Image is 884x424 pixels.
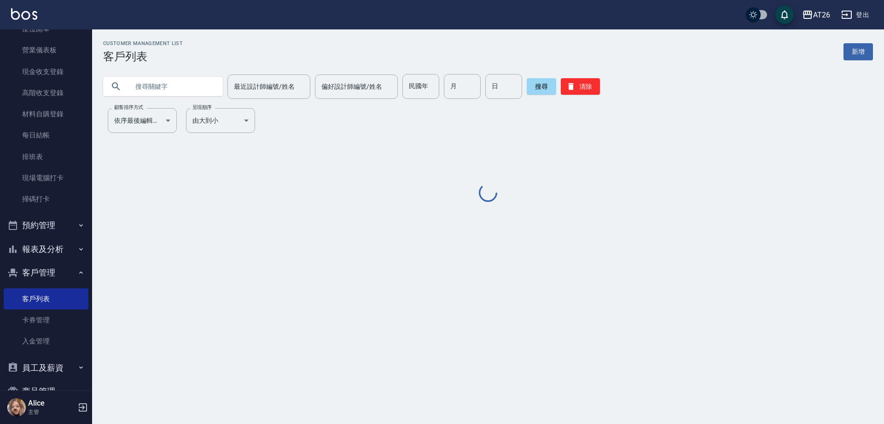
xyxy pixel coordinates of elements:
[4,288,88,309] a: 客戶列表
[527,78,556,95] button: 搜尋
[813,9,830,21] div: AT26
[28,399,75,408] h5: Alice
[28,408,75,416] p: 主管
[4,331,88,352] a: 入金管理
[4,309,88,331] a: 卡券管理
[4,213,88,237] button: 預約管理
[4,125,88,146] a: 每日結帳
[4,103,88,125] a: 材料自購登錄
[4,189,88,210] a: 掃碼打卡
[7,398,26,417] img: Person
[561,78,600,95] button: 清除
[11,8,37,20] img: Logo
[103,50,183,63] h3: 客戶列表
[4,82,88,103] a: 高階收支登錄
[108,108,177,133] div: 依序最後編輯時間
[4,237,88,261] button: 報表及分析
[4,356,88,380] button: 員工及薪資
[4,61,88,82] a: 現金收支登錄
[114,104,143,111] label: 顧客排序方式
[775,6,794,24] button: save
[4,261,88,285] button: 客戶管理
[4,379,88,403] button: 商品管理
[4,40,88,61] a: 營業儀表板
[4,146,88,167] a: 排班表
[129,74,215,99] input: 搜尋關鍵字
[186,108,255,133] div: 由大到小
[4,167,88,189] a: 現場電腦打卡
[843,43,873,60] a: 新增
[192,104,212,111] label: 呈現順序
[798,6,834,24] button: AT26
[4,18,88,40] a: 座位開單
[837,6,873,23] button: 登出
[103,40,183,46] h2: Customer Management List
